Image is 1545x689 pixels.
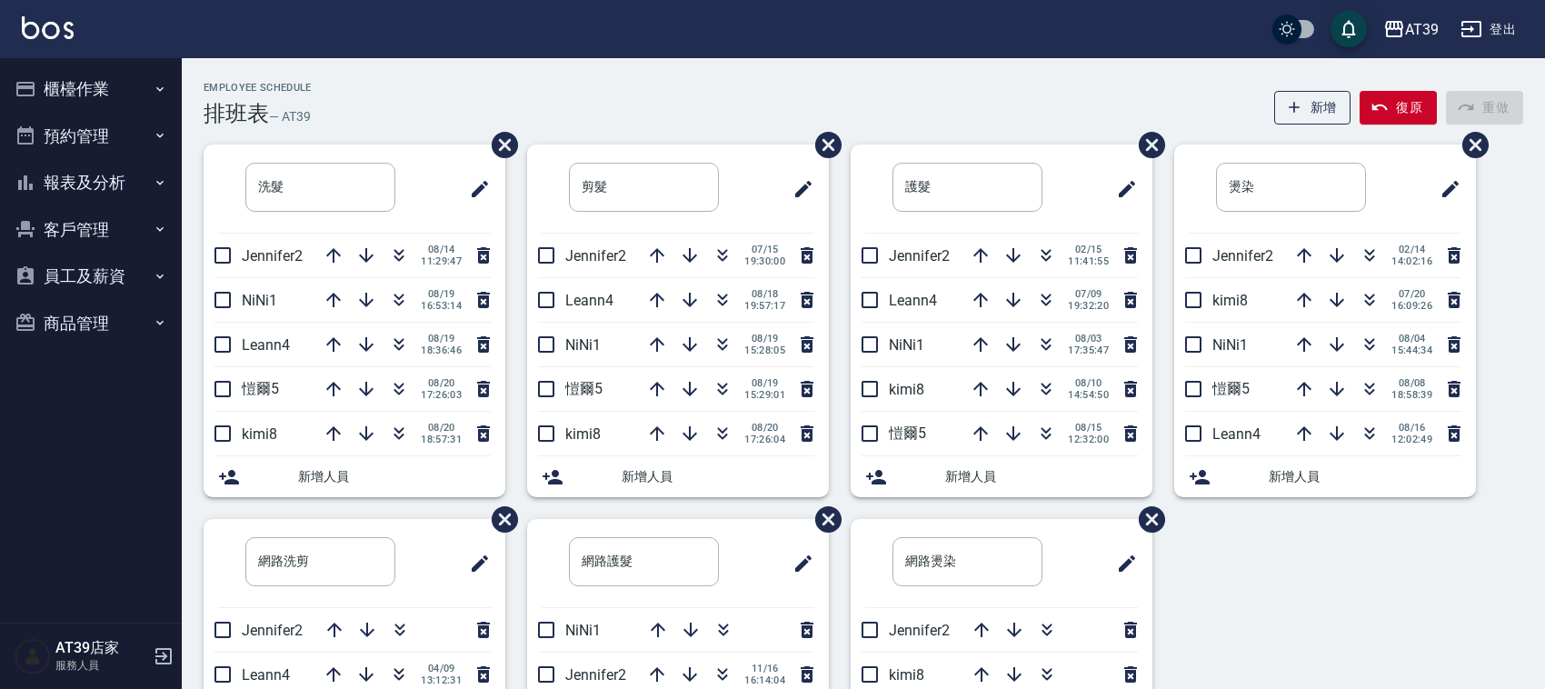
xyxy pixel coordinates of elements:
span: 新增人員 [298,467,491,486]
span: kimi8 [889,666,924,684]
span: 16:09:26 [1391,300,1432,312]
img: Logo [22,16,74,39]
span: 11:41:55 [1068,255,1109,267]
button: 報表及分析 [7,159,174,206]
span: 08/20 [744,422,785,434]
button: 員工及薪資 [7,253,174,300]
span: NiNi1 [242,292,277,309]
span: 刪除班表 [1125,493,1168,546]
span: Jennifer2 [565,247,626,265]
button: 客戶管理 [7,206,174,254]
span: NiNi1 [889,336,924,354]
button: 登出 [1453,13,1523,46]
span: 修改班表的標題 [1429,167,1461,211]
button: save [1331,11,1367,47]
span: 17:35:47 [1068,344,1109,356]
span: 14:54:50 [1068,389,1109,401]
span: 16:53:14 [421,300,462,312]
span: 刪除班表 [1125,118,1168,172]
span: 11/16 [744,663,785,674]
span: 修改班表的標題 [1105,167,1138,211]
span: 愷爾5 [242,380,279,397]
span: NiNi1 [565,336,601,354]
span: 刪除班表 [802,118,844,172]
span: kimi8 [242,425,277,443]
span: 愷爾5 [889,424,926,442]
input: 排版標題 [245,537,395,586]
button: AT39 [1376,11,1446,48]
span: 修改班表的標題 [782,542,814,585]
span: kimi8 [889,381,924,398]
span: 08/14 [421,244,462,255]
span: 修改班表的標題 [458,167,491,211]
span: 08/19 [421,288,462,300]
span: 15:28:05 [744,344,785,356]
span: 19:32:20 [1068,300,1109,312]
span: 07/20 [1391,288,1432,300]
span: 08/20 [421,377,462,389]
span: Jennifer2 [889,247,950,265]
input: 排版標題 [1216,163,1366,212]
button: 商品管理 [7,300,174,347]
h2: Employee Schedule [204,82,312,94]
span: 08/20 [421,422,462,434]
span: 刪除班表 [802,493,844,546]
span: 08/16 [1391,422,1432,434]
span: 08/04 [1391,333,1432,344]
span: 15:44:34 [1391,344,1432,356]
button: 復原 [1360,91,1437,125]
button: 預約管理 [7,113,174,160]
span: 15:29:01 [744,389,785,401]
span: 08/10 [1068,377,1109,389]
span: Jennifer2 [242,247,303,265]
span: 16:14:04 [744,674,785,686]
span: Leann4 [1212,425,1261,443]
input: 排版標題 [892,537,1042,586]
span: 14:02:16 [1391,255,1432,267]
input: 排版標題 [569,163,719,212]
span: 新增人員 [622,467,814,486]
span: Leann4 [242,666,290,684]
h6: — AT39 [269,107,311,126]
span: Leann4 [242,336,290,354]
div: 新增人員 [204,456,505,497]
span: 08/19 [421,333,462,344]
div: 新增人員 [527,456,829,497]
span: 愷爾5 [1212,380,1250,397]
span: Jennifer2 [1212,247,1273,265]
span: 08/15 [1068,422,1109,434]
button: 櫃檯作業 [7,65,174,113]
input: 排版標題 [892,163,1042,212]
h5: AT39店家 [55,639,148,657]
span: 19:57:17 [744,300,785,312]
span: 04/09 [421,663,462,674]
span: kimi8 [565,425,601,443]
span: 愷爾5 [565,380,603,397]
span: 08/19 [744,377,785,389]
span: 修改班表的標題 [1105,542,1138,585]
span: 12:02:49 [1391,434,1432,445]
span: 修改班表的標題 [782,167,814,211]
span: 11:29:47 [421,255,462,267]
span: 新增人員 [1269,467,1461,486]
span: 07/09 [1068,288,1109,300]
span: 02/14 [1391,244,1432,255]
div: 新增人員 [851,456,1152,497]
span: 08/08 [1391,377,1432,389]
span: 18:36:46 [421,344,462,356]
span: 02/15 [1068,244,1109,255]
span: 修改班表的標題 [458,542,491,585]
div: AT39 [1405,18,1439,41]
input: 排版標題 [245,163,395,212]
span: 13:12:31 [421,674,462,686]
span: 12:32:00 [1068,434,1109,445]
p: 服務人員 [55,657,148,674]
span: 08/18 [744,288,785,300]
span: Jennifer2 [242,622,303,639]
input: 排版標題 [569,537,719,586]
span: 08/03 [1068,333,1109,344]
span: 刪除班表 [1449,118,1491,172]
span: 07/15 [744,244,785,255]
span: Jennifer2 [889,622,950,639]
span: 17:26:03 [421,389,462,401]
